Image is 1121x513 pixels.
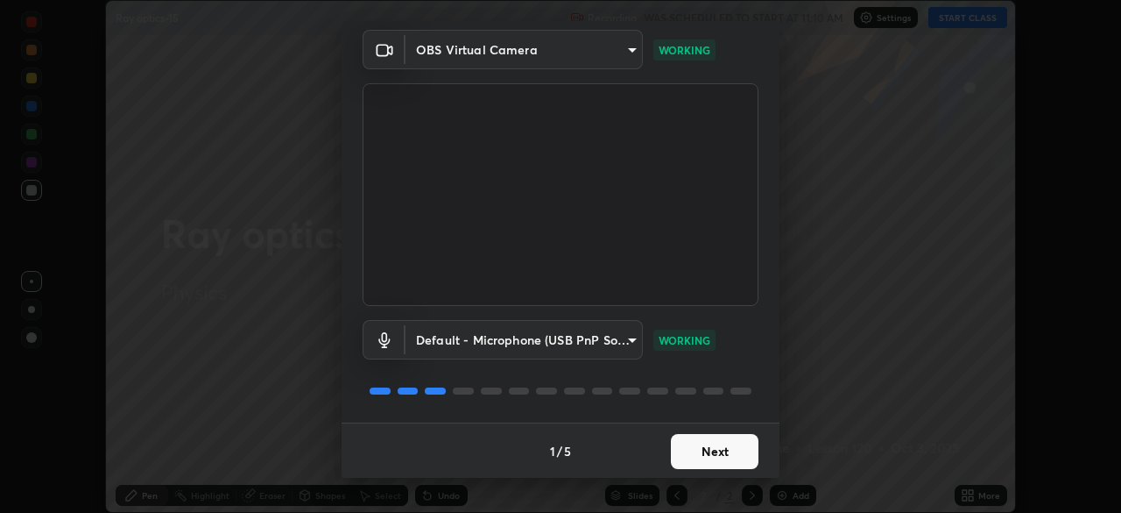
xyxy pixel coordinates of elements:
[659,42,710,58] p: WORKING
[671,434,758,469] button: Next
[405,30,643,69] div: OBS Virtual Camera
[564,442,571,460] h4: 5
[405,320,643,360] div: OBS Virtual Camera
[557,442,562,460] h4: /
[550,442,555,460] h4: 1
[659,332,710,348] p: WORKING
